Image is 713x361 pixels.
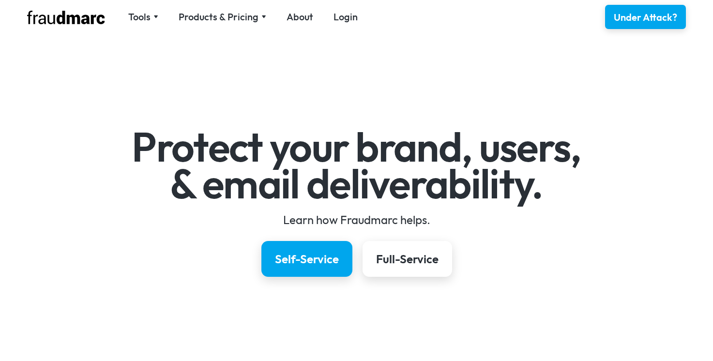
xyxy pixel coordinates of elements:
div: Tools [128,10,151,24]
div: Under Attack? [614,11,677,24]
div: Products & Pricing [179,10,266,24]
a: About [287,10,313,24]
a: Login [334,10,358,24]
div: Tools [128,10,158,24]
h1: Protect your brand, users, & email deliverability. [76,129,637,202]
a: Full-Service [363,241,452,277]
div: Full-Service [376,251,439,267]
div: Self-Service [275,251,339,267]
a: Under Attack? [605,5,686,29]
div: Products & Pricing [179,10,258,24]
a: Self-Service [261,241,352,277]
div: Learn how Fraudmarc helps. [76,212,637,227]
